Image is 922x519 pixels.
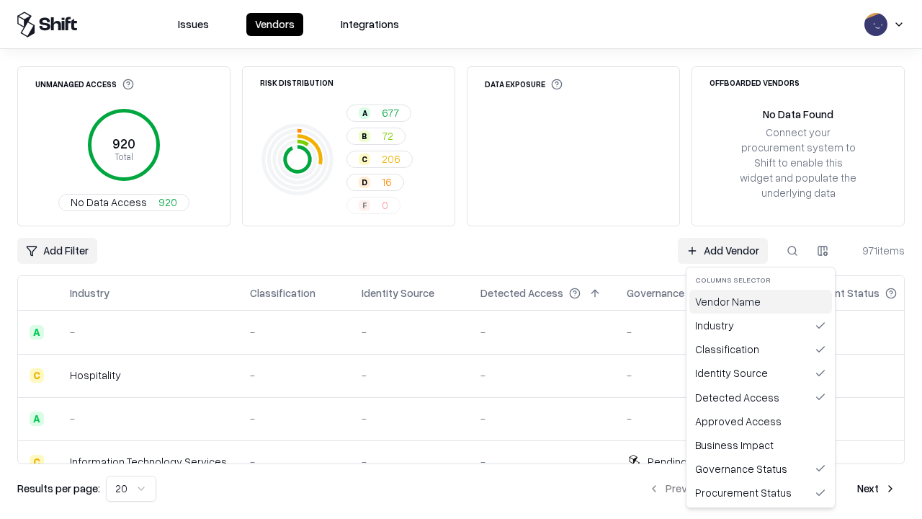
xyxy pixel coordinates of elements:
[689,270,832,290] div: Columns selector
[689,386,832,409] div: Detected Access
[689,337,832,361] div: Classification
[689,314,832,337] div: Industry
[689,433,832,457] div: Business Impact
[689,361,832,385] div: Identity Source
[689,481,832,505] div: Procurement Status
[689,409,832,433] div: Approved Access
[689,290,832,314] div: Vendor Name
[689,457,832,481] div: Governance Status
